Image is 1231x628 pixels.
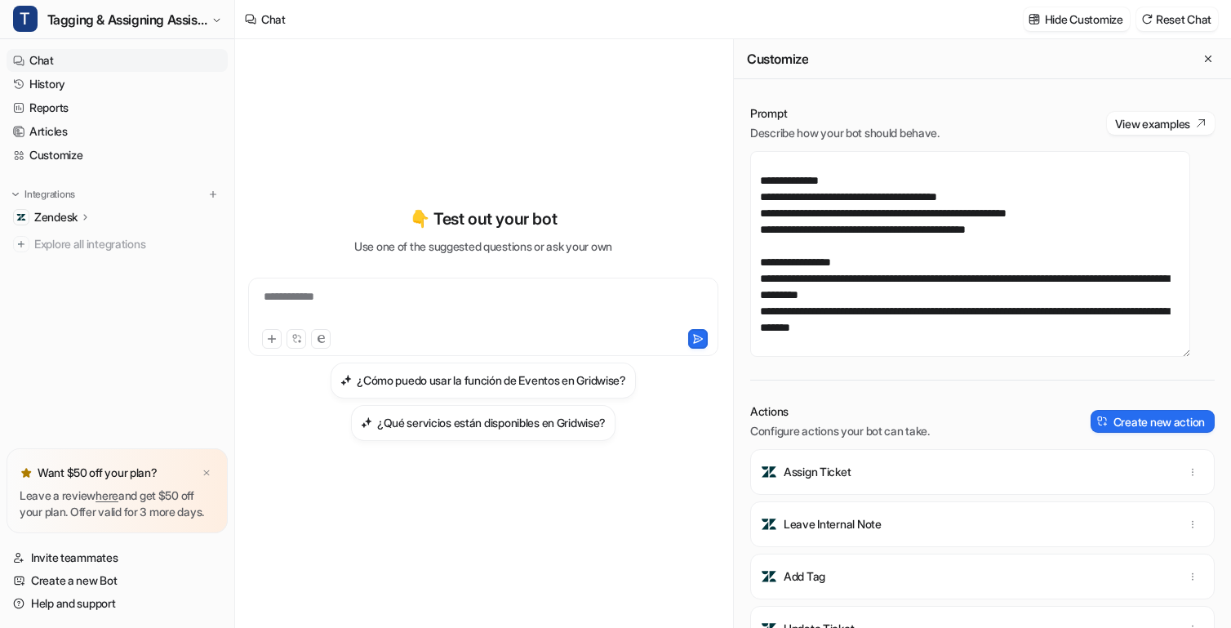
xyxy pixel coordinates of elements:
[38,465,158,481] p: Want $50 off your plan?
[761,568,777,585] img: Add Tag icon
[357,372,626,389] h3: ¿Cómo puedo usar la función de Eventos en Gridwise?
[7,73,228,96] a: History
[761,516,777,532] img: Leave Internal Note icon
[750,105,940,122] p: Prompt
[1097,416,1109,427] img: create-action-icon.svg
[747,51,808,67] h2: Customize
[207,189,219,200] img: menu_add.svg
[34,209,78,225] p: Zendesk
[410,207,557,231] p: 👇 Test out your bot
[7,569,228,592] a: Create a new Bot
[202,468,211,479] img: x
[7,120,228,143] a: Articles
[354,238,612,255] p: Use one of the suggested questions or ask your own
[377,414,606,431] h3: ¿Qué servicios están disponibles en Gridwise?
[1045,11,1123,28] p: Hide Customize
[261,11,286,28] div: Chat
[20,488,215,520] p: Leave a review and get $50 off your plan. Offer valid for 3 more days.
[7,96,228,119] a: Reports
[7,186,80,203] button: Integrations
[47,8,207,31] span: Tagging & Assigning Assistant
[1136,7,1218,31] button: Reset Chat
[7,49,228,72] a: Chat
[7,592,228,615] a: Help and support
[96,488,118,502] a: here
[784,464,851,480] p: Assign Ticket
[1107,112,1215,135] button: View examples
[750,423,930,439] p: Configure actions your bot can take.
[1198,49,1218,69] button: Close flyout
[340,374,352,386] img: ¿Cómo puedo usar la función de Eventos en Gridwise?
[750,403,930,420] p: Actions
[1091,410,1215,433] button: Create new action
[34,231,221,257] span: Explore all integrations
[7,233,228,256] a: Explore all integrations
[24,188,75,201] p: Integrations
[784,568,825,585] p: Add Tag
[7,144,228,167] a: Customize
[331,363,636,399] button: ¿Cómo puedo usar la función de Eventos en Gridwise?¿Cómo puedo usar la función de Eventos en Grid...
[1141,13,1153,25] img: reset
[1029,13,1040,25] img: customize
[20,466,33,479] img: star
[361,416,372,429] img: ¿Qué servicios están disponibles en Gridwise?
[7,546,228,569] a: Invite teammates
[16,212,26,222] img: Zendesk
[13,236,29,252] img: explore all integrations
[1024,7,1130,31] button: Hide Customize
[784,516,882,532] p: Leave Internal Note
[13,6,38,32] span: T
[761,464,777,480] img: Assign Ticket icon
[10,189,21,200] img: expand menu
[750,125,940,141] p: Describe how your bot should behave.
[351,405,615,441] button: ¿Qué servicios están disponibles en Gridwise?¿Qué servicios están disponibles en Gridwise?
